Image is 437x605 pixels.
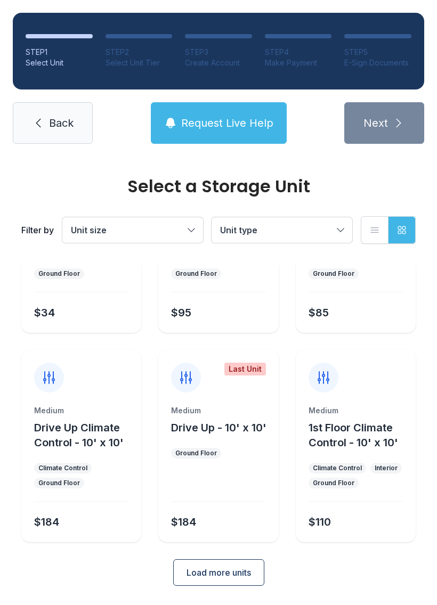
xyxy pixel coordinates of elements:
[175,269,217,278] div: Ground Floor
[313,464,362,472] div: Climate Control
[49,116,74,130] span: Back
[185,58,252,68] div: Create Account
[106,47,173,58] div: STEP 2
[309,405,403,416] div: Medium
[26,47,93,58] div: STEP 1
[171,305,191,320] div: $95
[62,217,203,243] button: Unit size
[34,405,128,416] div: Medium
[34,514,59,529] div: $184
[309,305,329,320] div: $85
[38,479,80,487] div: Ground Floor
[38,269,80,278] div: Ground Floor
[220,225,257,235] span: Unit type
[212,217,352,243] button: Unit type
[38,464,87,472] div: Climate Control
[171,405,265,416] div: Medium
[363,116,388,130] span: Next
[224,363,266,375] div: Last Unit
[344,58,411,68] div: E-Sign Documents
[313,269,354,278] div: Ground Floor
[175,449,217,457] div: Ground Floor
[26,58,93,68] div: Select Unit
[21,224,54,236] div: Filter by
[171,514,196,529] div: $184
[34,420,137,450] button: Drive Up Climate Control - 10' x 10'
[309,421,398,449] span: 1st Floor Climate Control - 10' x 10'
[344,47,411,58] div: STEP 5
[375,464,398,472] div: Interior
[34,421,124,449] span: Drive Up Climate Control - 10' x 10'
[309,514,331,529] div: $110
[265,58,332,68] div: Make Payment
[106,58,173,68] div: Select Unit Tier
[187,566,251,579] span: Load more units
[185,47,252,58] div: STEP 3
[171,420,266,435] button: Drive Up - 10' x 10'
[21,178,416,195] div: Select a Storage Unit
[313,479,354,487] div: Ground Floor
[71,225,107,235] span: Unit size
[181,116,273,130] span: Request Live Help
[34,305,55,320] div: $34
[309,420,411,450] button: 1st Floor Climate Control - 10' x 10'
[171,421,266,434] span: Drive Up - 10' x 10'
[265,47,332,58] div: STEP 4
